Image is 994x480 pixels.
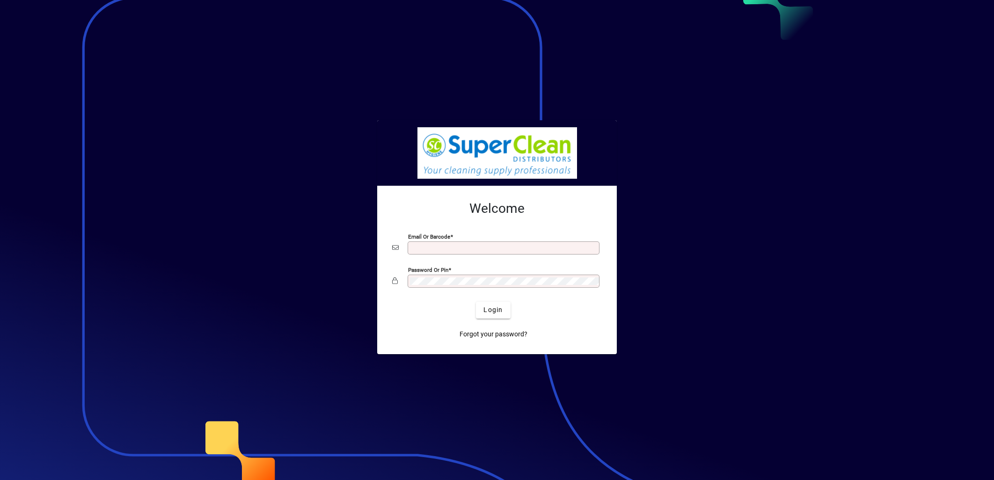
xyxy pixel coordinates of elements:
[392,201,602,217] h2: Welcome
[408,266,448,273] mat-label: Password or Pin
[408,233,450,240] mat-label: Email or Barcode
[476,302,510,319] button: Login
[483,305,503,315] span: Login
[456,326,531,343] a: Forgot your password?
[460,329,527,339] span: Forgot your password?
